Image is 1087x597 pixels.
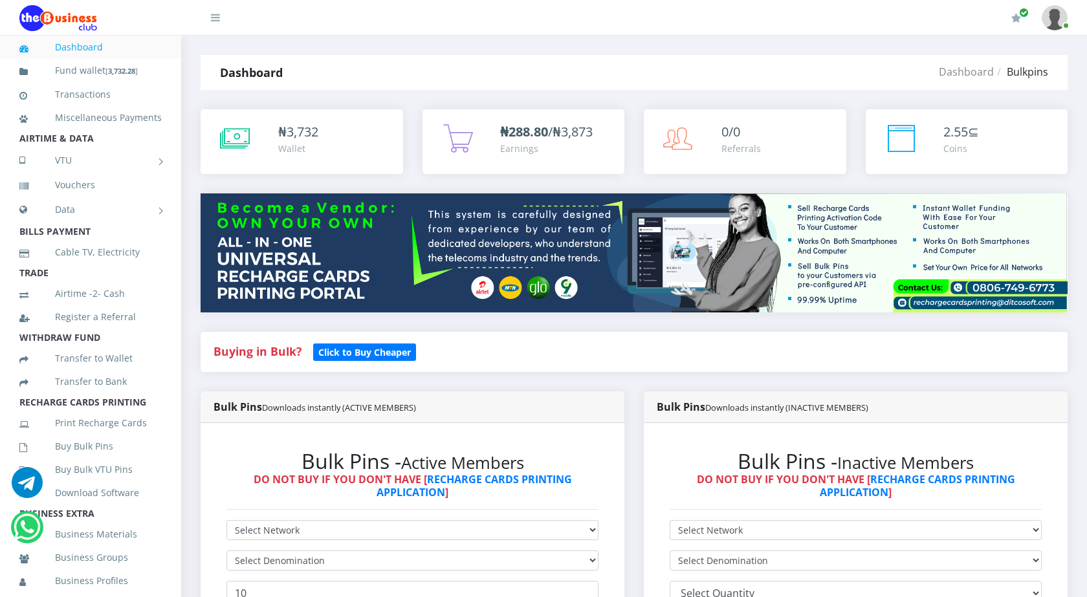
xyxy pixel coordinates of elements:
[19,455,162,484] a: Buy Bulk VTU Pins
[19,144,162,177] a: VTU
[377,472,572,499] a: RECHARGE CARDS PRINTING APPLICATION
[214,400,416,414] strong: Bulk Pins
[19,279,162,309] a: Airtime -2- Cash
[423,109,625,174] a: ₦288.80/₦3,873 Earnings
[644,109,846,174] a: 0/0 Referrals
[19,367,162,396] a: Transfer to Bank
[12,477,43,498] a: Chat for support
[201,193,1068,312] img: multitenant_rcp.png
[1019,8,1029,17] span: Renew/Upgrade Subscription
[500,123,593,140] span: /₦3,873
[943,142,979,155] div: Coins
[105,66,138,76] small: [ ]
[278,122,318,142] div: ₦
[19,170,162,200] a: Vouchers
[500,142,593,155] div: Earnings
[19,302,162,332] a: Register a Referral
[994,64,1048,80] li: Bulkpins
[1011,13,1021,23] i: Renew/Upgrade Subscription
[401,451,524,474] small: Active Members
[313,343,416,359] a: Click to Buy Cheaper
[837,451,974,474] small: Inactive Members
[201,109,403,174] a: ₦3,732 Wallet
[19,5,97,31] img: Logo
[19,543,162,572] a: Business Groups
[943,122,979,142] div: ⊆
[19,519,162,549] a: Business Materials
[262,402,416,413] small: Downloads instantly (ACTIVE MEMBERS)
[19,566,162,596] a: Business Profiles
[19,80,162,109] a: Transactions
[500,123,548,140] b: ₦288.80
[318,346,411,358] b: Click to Buy Cheaper
[19,343,162,373] a: Transfer to Wallet
[214,343,302,359] strong: Buying in Bulk?
[278,142,318,155] div: Wallet
[820,472,1015,499] a: RECHARGE CARDS PRINTING APPLICATION
[721,123,740,140] span: 0/0
[254,472,572,499] strong: DO NOT BUY IF YOU DON'T HAVE [ ]
[939,65,994,79] a: Dashboard
[19,193,162,226] a: Data
[19,478,162,508] a: Download Software
[721,142,761,155] div: Referrals
[657,400,868,414] strong: Bulk Pins
[14,521,40,543] a: Chat for support
[19,237,162,267] a: Cable TV, Electricity
[19,32,162,62] a: Dashboard
[220,65,283,80] strong: Dashboard
[697,472,1015,499] strong: DO NOT BUY IF YOU DON'T HAVE [ ]
[19,103,162,133] a: Miscellaneous Payments
[19,56,162,86] a: Fund wallet[3,732.28]
[108,66,135,76] b: 3,732.28
[19,431,162,461] a: Buy Bulk Pins
[19,408,162,438] a: Print Recharge Cards
[943,123,968,140] span: 2.55
[1042,5,1068,30] img: User
[705,402,868,413] small: Downloads instantly (INACTIVE MEMBERS)
[670,449,1042,473] h2: Bulk Pins -
[226,449,598,473] h2: Bulk Pins -
[287,123,318,140] span: 3,732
